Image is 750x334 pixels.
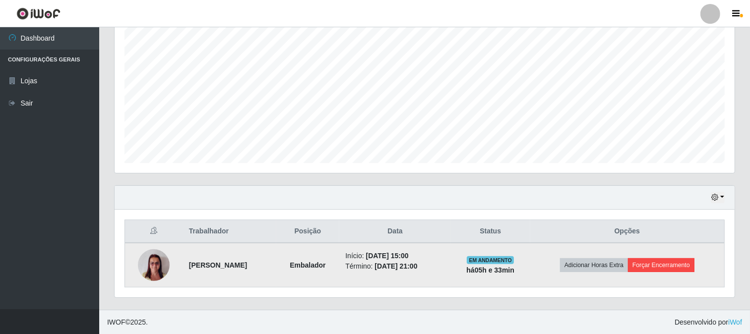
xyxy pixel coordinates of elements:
th: Opções [530,220,725,243]
a: iWof [728,318,742,326]
img: 1704290796442.jpeg [138,244,170,286]
time: [DATE] 21:00 [375,262,417,270]
span: Desenvolvido por [675,317,742,328]
strong: [PERSON_NAME] [189,261,247,269]
button: Adicionar Horas Extra [560,258,628,272]
strong: Embalador [290,261,325,269]
time: [DATE] 15:00 [366,252,409,260]
th: Posição [276,220,340,243]
li: Início: [345,251,444,261]
img: CoreUI Logo [16,7,61,20]
th: Trabalhador [183,220,276,243]
li: Término: [345,261,444,272]
span: EM ANDAMENTO [467,256,514,264]
span: IWOF [107,318,125,326]
button: Forçar Encerramento [628,258,694,272]
th: Data [339,220,450,243]
strong: há 05 h e 33 min [466,266,514,274]
span: © 2025 . [107,317,148,328]
th: Status [451,220,530,243]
